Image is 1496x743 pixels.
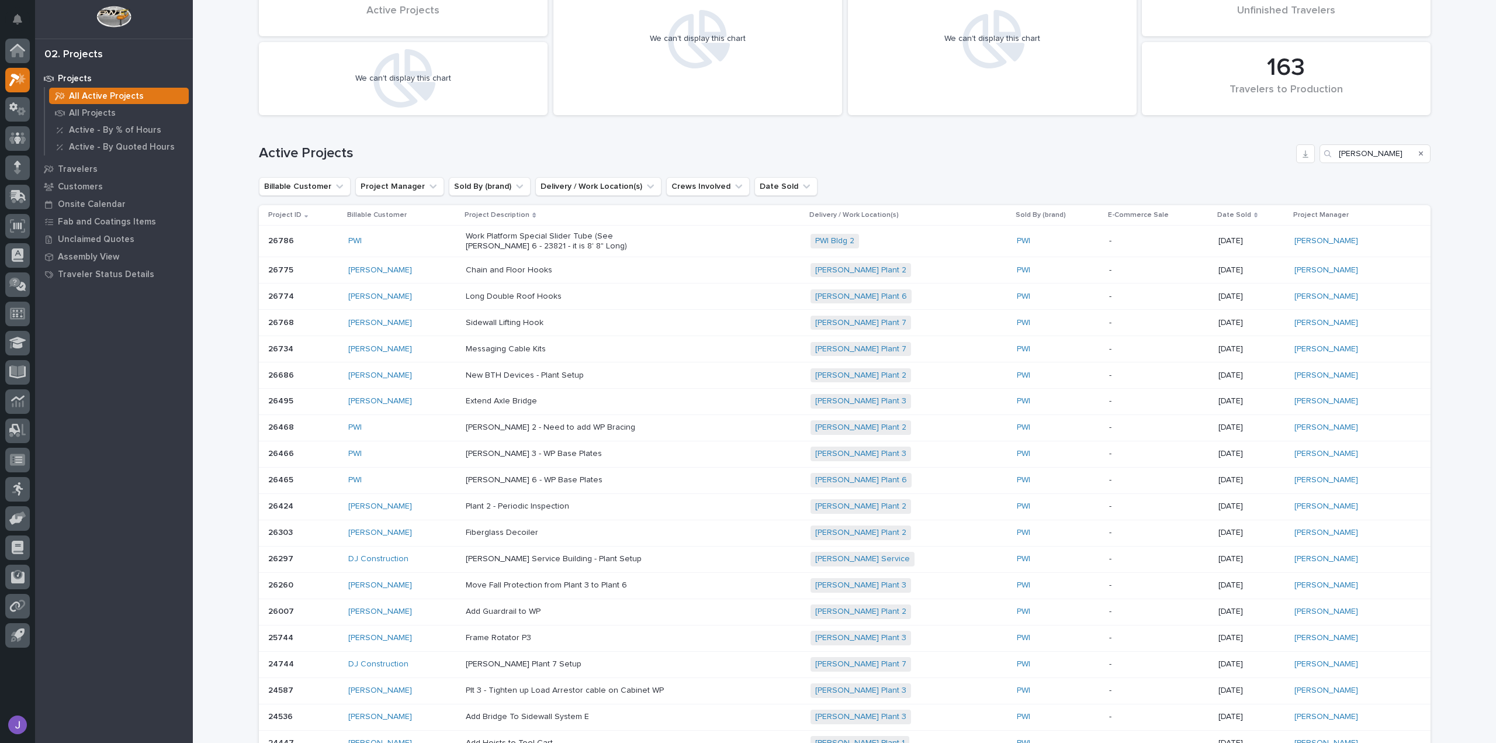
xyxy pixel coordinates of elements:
[268,552,296,564] p: 26297
[45,139,193,155] a: Active - By Quoted Hours
[1109,659,1209,669] p: -
[815,554,910,564] a: [PERSON_NAME] Service
[815,607,906,617] a: [PERSON_NAME] Plant 2
[348,344,412,354] a: [PERSON_NAME]
[348,502,412,512] a: [PERSON_NAME]
[1109,236,1209,246] p: -
[1218,236,1286,246] p: [DATE]
[1218,712,1286,722] p: [DATE]
[1320,144,1431,163] input: Search
[348,554,408,564] a: DJ Construction
[1017,554,1030,564] a: PWI
[268,604,296,617] p: 26007
[58,252,119,262] p: Assembly View
[268,710,295,722] p: 24536
[1294,712,1358,722] a: [PERSON_NAME]
[96,6,131,27] img: Workspace Logo
[348,265,412,275] a: [PERSON_NAME]
[1109,580,1209,590] p: -
[35,160,193,178] a: Travelers
[1294,371,1358,381] a: [PERSON_NAME]
[355,177,444,196] button: Project Manager
[259,651,1431,678] tr: 2474424744 DJ Construction [PERSON_NAME] Plant 7 Setup[PERSON_NAME] Plant 7 PWI -[DATE][PERSON_NAME]
[268,420,296,433] p: 26468
[466,633,670,643] p: Frame Rotator P3
[268,683,296,696] p: 24587
[815,318,906,328] a: [PERSON_NAME] Plant 7
[1109,423,1209,433] p: -
[466,528,670,538] p: Fiberglass Decoiler
[35,195,193,213] a: Onsite Calendar
[1218,580,1286,590] p: [DATE]
[268,263,296,275] p: 26775
[1017,344,1030,354] a: PWI
[1294,607,1358,617] a: [PERSON_NAME]
[1218,659,1286,669] p: [DATE]
[1294,659,1358,669] a: [PERSON_NAME]
[268,526,295,538] p: 26303
[815,633,906,643] a: [PERSON_NAME] Plant 3
[466,371,670,381] p: New BTH Devices - Plant Setup
[815,475,907,485] a: [PERSON_NAME] Plant 6
[466,475,670,485] p: [PERSON_NAME] 6 - WP Base Plates
[1218,423,1286,433] p: [DATE]
[466,449,670,459] p: [PERSON_NAME] 3 - WP Base Plates
[815,659,906,669] a: [PERSON_NAME] Plant 7
[5,7,30,32] button: Notifications
[815,292,907,302] a: [PERSON_NAME] Plant 6
[348,449,362,459] a: PWI
[650,34,746,44] div: We can't display this chart
[1016,209,1066,222] p: Sold By (brand)
[268,447,296,459] p: 26466
[1294,396,1358,406] a: [PERSON_NAME]
[35,265,193,283] a: Traveler Status Details
[69,108,116,119] p: All Projects
[815,265,906,275] a: [PERSON_NAME] Plant 2
[815,449,906,459] a: [PERSON_NAME] Plant 3
[1162,53,1411,82] div: 163
[35,248,193,265] a: Assembly View
[1109,318,1209,328] p: -
[259,414,1431,441] tr: 2646826468 PWI [PERSON_NAME] 2 - Need to add WP Bracing[PERSON_NAME] Plant 2 PWI -[DATE][PERSON_N...
[466,292,670,302] p: Long Double Roof Hooks
[259,467,1431,493] tr: 2646526465 PWI [PERSON_NAME] 6 - WP Base Plates[PERSON_NAME] Plant 6 PWI -[DATE][PERSON_NAME]
[1218,633,1286,643] p: [DATE]
[1109,554,1209,564] p: -
[348,396,412,406] a: [PERSON_NAME]
[1218,344,1286,354] p: [DATE]
[1294,265,1358,275] a: [PERSON_NAME]
[1294,292,1358,302] a: [PERSON_NAME]
[1217,209,1251,222] p: Date Sold
[58,217,156,227] p: Fab and Coatings Items
[815,502,906,512] a: [PERSON_NAME] Plant 2
[279,5,528,29] div: Active Projects
[69,142,175,153] p: Active - By Quoted Hours
[259,257,1431,283] tr: 2677526775 [PERSON_NAME] Chain and Floor Hooks[PERSON_NAME] Plant 2 PWI -[DATE][PERSON_NAME]
[535,177,662,196] button: Delivery / Work Location(s)
[1218,686,1286,696] p: [DATE]
[268,473,296,485] p: 26465
[268,657,296,669] p: 24744
[815,371,906,381] a: [PERSON_NAME] Plant 2
[1218,292,1286,302] p: [DATE]
[465,209,529,222] p: Project Description
[466,712,670,722] p: Add Bridge To Sidewall System E
[1109,528,1209,538] p: -
[69,125,161,136] p: Active - By % of Hours
[466,265,670,275] p: Chain and Floor Hooks
[466,580,670,590] p: Move Fall Protection from Plant 3 to Plant 6
[466,686,670,696] p: Plt 3 - Tighten up Load Arrestor cable on Cabinet WP
[1109,475,1209,485] p: -
[1218,554,1286,564] p: [DATE]
[348,292,412,302] a: [PERSON_NAME]
[809,209,899,222] p: Delivery / Work Location(s)
[1017,371,1030,381] a: PWI
[1294,554,1358,564] a: [PERSON_NAME]
[1294,475,1358,485] a: [PERSON_NAME]
[348,686,412,696] a: [PERSON_NAME]
[58,74,92,84] p: Projects
[1294,344,1358,354] a: [PERSON_NAME]
[348,580,412,590] a: [PERSON_NAME]
[466,318,670,328] p: Sidewall Lifting Hook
